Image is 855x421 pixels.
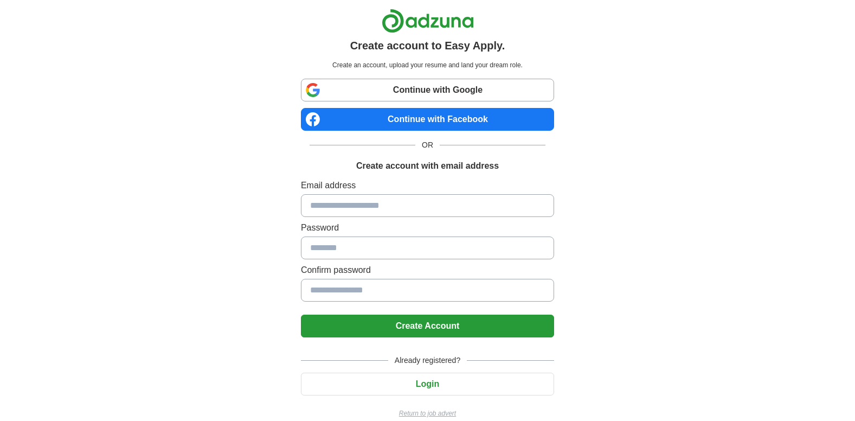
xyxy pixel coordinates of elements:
[382,9,474,33] img: Adzuna logo
[415,139,440,151] span: OR
[356,160,499,173] h1: Create account with email address
[350,37,505,54] h1: Create account to Easy Apply.
[301,264,554,277] label: Confirm password
[301,379,554,388] a: Login
[301,108,554,131] a: Continue with Facebook
[301,409,554,418] a: Return to job advert
[388,355,467,366] span: Already registered?
[301,315,554,337] button: Create Account
[301,79,554,101] a: Continue with Google
[301,179,554,192] label: Email address
[301,221,554,234] label: Password
[303,60,552,70] p: Create an account, upload your resume and land your dream role.
[301,373,554,396] button: Login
